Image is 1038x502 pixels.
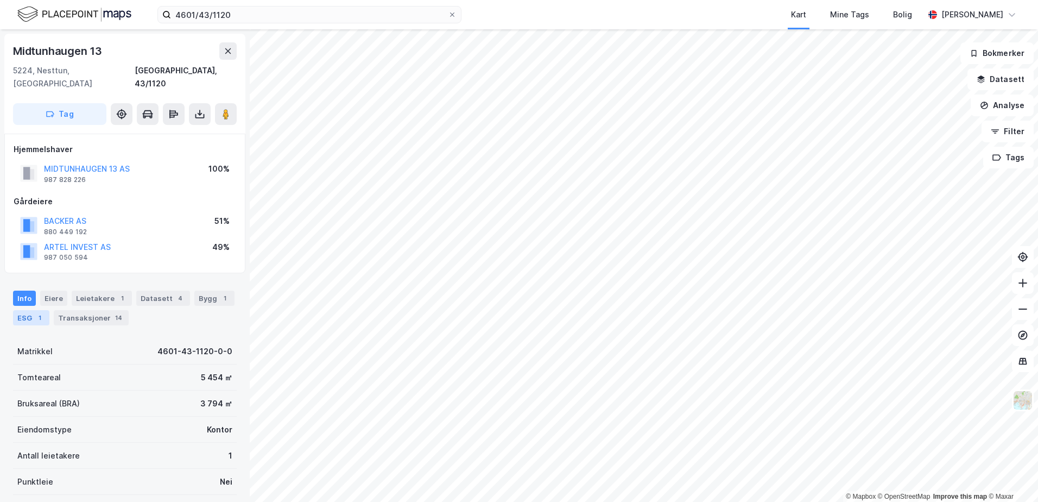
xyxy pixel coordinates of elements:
[34,312,45,323] div: 1
[13,310,49,325] div: ESG
[17,371,61,384] div: Tomteareal
[200,397,232,410] div: 3 794 ㎡
[208,162,230,175] div: 100%
[44,228,87,236] div: 880 449 192
[219,293,230,304] div: 1
[960,42,1034,64] button: Bokmerker
[54,310,129,325] div: Transaksjoner
[13,42,104,60] div: Midtunhaugen 13
[17,475,53,488] div: Punktleie
[175,293,186,304] div: 4
[214,215,230,228] div: 51%
[791,8,806,21] div: Kart
[878,493,931,500] a: OpenStreetMap
[893,8,912,21] div: Bolig
[17,449,80,462] div: Antall leietakere
[967,68,1034,90] button: Datasett
[157,345,232,358] div: 4601-43-1120-0-0
[941,8,1003,21] div: [PERSON_NAME]
[212,241,230,254] div: 49%
[830,8,869,21] div: Mine Tags
[13,103,106,125] button: Tag
[933,493,987,500] a: Improve this map
[17,397,80,410] div: Bruksareal (BRA)
[1012,390,1033,411] img: Z
[13,291,36,306] div: Info
[135,64,237,90] div: [GEOGRAPHIC_DATA], 43/1120
[44,253,88,262] div: 987 050 594
[40,291,67,306] div: Eiere
[17,345,53,358] div: Matrikkel
[229,449,232,462] div: 1
[13,64,135,90] div: 5224, Nesttun, [GEOGRAPHIC_DATA]
[17,423,72,436] div: Eiendomstype
[136,291,190,306] div: Datasett
[207,423,232,436] div: Kontor
[846,493,876,500] a: Mapbox
[72,291,132,306] div: Leietakere
[194,291,235,306] div: Bygg
[14,143,236,156] div: Hjemmelshaver
[113,312,124,323] div: 14
[117,293,128,304] div: 1
[984,450,1038,502] iframe: Chat Widget
[982,121,1034,142] button: Filter
[44,175,86,184] div: 987 828 226
[201,371,232,384] div: 5 454 ㎡
[171,7,448,23] input: Søk på adresse, matrikkel, gårdeiere, leietakere eller personer
[17,5,131,24] img: logo.f888ab2527a4732fd821a326f86c7f29.svg
[983,147,1034,168] button: Tags
[14,195,236,208] div: Gårdeiere
[971,95,1034,116] button: Analyse
[220,475,232,488] div: Nei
